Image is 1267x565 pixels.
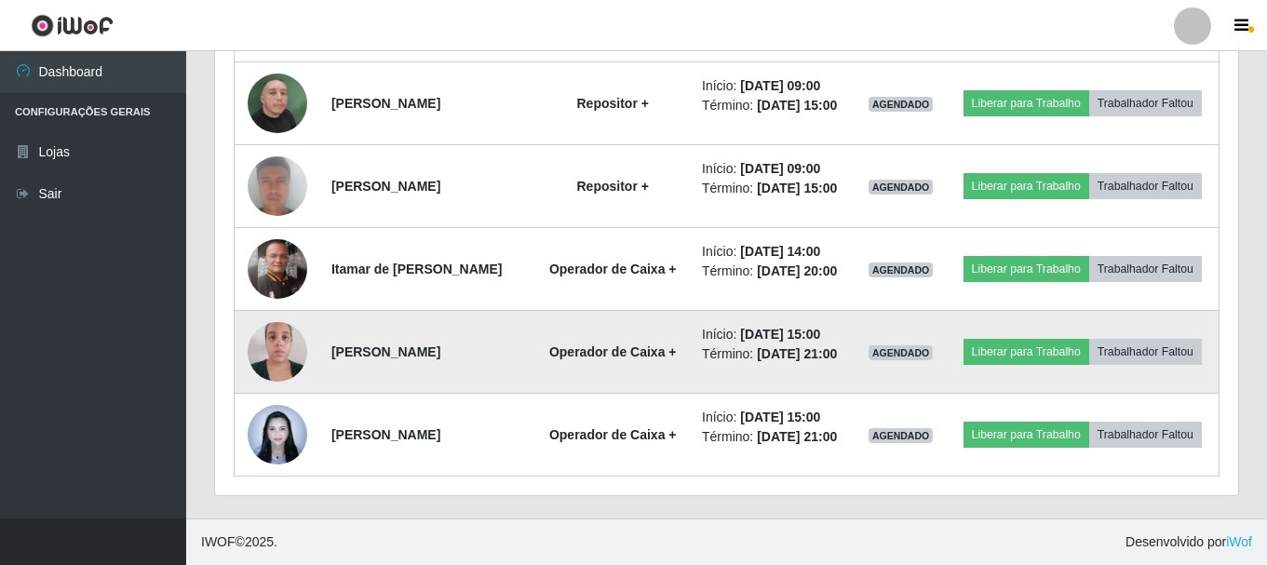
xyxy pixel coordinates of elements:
time: [DATE] 09:00 [740,161,820,176]
span: © 2025 . [201,532,277,552]
button: Liberar para Trabalho [964,173,1089,199]
li: Término: [702,262,844,281]
li: Término: [702,427,844,447]
span: AGENDADO [869,262,934,277]
img: CoreUI Logo [31,14,114,37]
span: AGENDADO [869,180,934,195]
span: IWOF [201,534,236,549]
strong: [PERSON_NAME] [331,344,440,359]
strong: [PERSON_NAME] [331,96,440,111]
button: Liberar para Trabalho [964,90,1089,116]
li: Término: [702,96,844,115]
span: AGENDADO [869,97,934,112]
span: Desenvolvido por [1125,532,1252,552]
strong: Itamar de [PERSON_NAME] [331,262,503,276]
img: 1701705858749.jpeg [248,312,307,391]
button: Trabalhador Faltou [1089,422,1202,448]
button: Liberar para Trabalho [964,422,1089,448]
time: [DATE] 20:00 [757,263,837,278]
time: [DATE] 21:00 [757,429,837,444]
li: Início: [702,242,844,262]
button: Trabalhador Faltou [1089,173,1202,199]
button: Liberar para Trabalho [964,256,1089,282]
button: Liberar para Trabalho [964,339,1089,365]
li: Início: [702,408,844,427]
a: iWof [1226,534,1252,549]
img: 1741788345526.jpeg [248,50,307,156]
time: [DATE] 15:00 [740,327,820,342]
li: Início: [702,159,844,179]
strong: [PERSON_NAME] [331,427,440,442]
time: [DATE] 14:00 [740,244,820,259]
strong: [PERSON_NAME] [331,179,440,194]
strong: Repositor + [577,96,649,111]
li: Início: [702,325,844,344]
time: [DATE] 09:00 [740,78,820,93]
button: Trabalhador Faltou [1089,256,1202,282]
button: Trabalhador Faltou [1089,90,1202,116]
time: [DATE] 15:00 [757,98,837,113]
strong: Operador de Caixa + [549,262,677,276]
strong: Operador de Caixa + [549,427,677,442]
time: [DATE] 15:00 [757,181,837,195]
li: Término: [702,179,844,198]
strong: Operador de Caixa + [549,344,677,359]
span: AGENDADO [869,428,934,443]
img: 1745442730986.jpeg [248,239,307,299]
img: 1742846870859.jpeg [248,395,307,474]
time: [DATE] 15:00 [740,410,820,424]
img: 1748706192585.jpeg [248,125,307,248]
span: AGENDADO [869,345,934,360]
li: Início: [702,76,844,96]
li: Término: [702,344,844,364]
button: Trabalhador Faltou [1089,339,1202,365]
time: [DATE] 21:00 [757,346,837,361]
strong: Repositor + [577,179,649,194]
